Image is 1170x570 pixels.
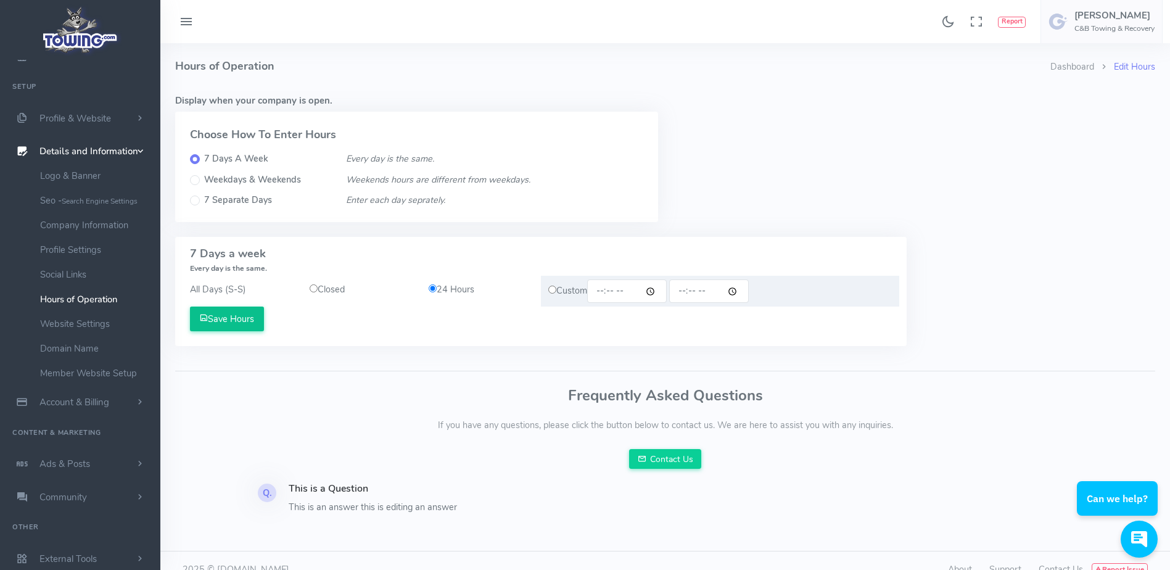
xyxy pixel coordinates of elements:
[39,396,109,408] span: Account & Billing
[62,196,138,206] small: Search Engine Settings
[204,194,272,207] label: 7 Separate Days
[175,387,1155,403] h3: Frequently Asked Questions
[39,51,85,63] span: Dashboard
[39,491,87,503] span: Community
[204,173,301,187] label: Weekdays & Weekends
[1048,12,1068,31] img: user-image
[629,449,702,469] a: Contact Us
[541,276,899,307] div: Custom
[39,146,138,158] span: Details and Information
[190,307,264,331] button: Save Hours
[31,287,160,312] a: Hours of Operation
[39,112,111,125] span: Profile & Website
[175,96,1155,105] h5: Display when your company is open.
[190,127,336,142] strong: Choose How To Enter Hours
[346,173,530,186] i: Weekends hours are different from weekdays.
[39,4,122,56] img: logo
[1074,10,1155,20] h5: [PERSON_NAME]
[421,283,541,297] div: 24 Hours
[31,262,160,287] a: Social Links
[31,213,160,238] a: Company Information
[31,312,160,336] a: Website Settings
[31,163,160,188] a: Logo & Banner
[346,194,445,206] i: Enter each day seprately.
[1050,60,1094,74] li: Dashboard
[289,484,657,495] h4: This is a Question
[204,152,268,166] label: 7 Days A Week
[289,501,657,514] p: This is an answer this is editing an answer
[346,152,434,165] i: Every day is the same.
[175,43,1050,89] h4: Hours of Operation
[190,246,267,275] span: 7 Days a week
[183,276,302,307] div: All Days (S-S)
[1074,25,1155,33] h6: C&B Towing & Recovery
[175,419,1155,432] p: If you have any questions, please click the button below to contact us. We are here to assist you...
[31,238,160,262] a: Profile Settings
[302,283,422,297] div: Closed
[31,361,160,386] a: Member Website Setup
[31,188,160,213] a: Seo -Search Engine Settings
[190,263,267,273] span: Every day is the same.
[1114,60,1155,73] a: Edit Hours
[998,17,1026,28] button: Report
[39,458,90,470] span: Ads & Posts
[31,336,160,361] a: Domain Name
[258,484,276,502] div: Q.
[39,553,97,565] span: External Tools
[1068,447,1170,570] iframe: Conversations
